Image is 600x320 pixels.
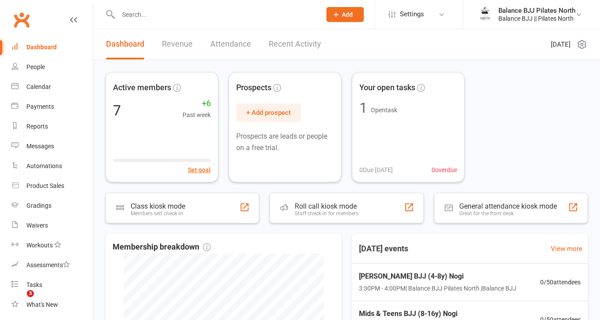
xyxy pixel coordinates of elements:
[400,4,424,24] span: Settings
[188,165,211,175] button: Set goal
[26,242,53,249] div: Workouts
[236,81,271,94] span: Prospects
[11,77,93,97] a: Calendar
[269,29,321,59] a: Recent Activity
[359,81,415,94] span: Your open tasks
[359,271,516,282] span: [PERSON_NAME] BJJ (4-8y) Nogi
[11,57,93,77] a: People
[459,202,557,210] div: General attendance kiosk mode
[295,202,359,210] div: Roll call kiosk mode
[26,123,48,130] div: Reports
[551,39,571,50] span: [DATE]
[26,202,51,209] div: Gradings
[236,131,334,153] p: Prospects are leads or people on a free trial.
[498,7,575,15] div: Balance BJJ Pilates North
[11,97,93,117] a: Payments
[26,182,64,189] div: Product Sales
[326,7,364,22] button: Add
[11,37,93,57] a: Dashboard
[26,162,62,169] div: Automations
[11,136,93,156] a: Messages
[113,103,121,118] div: 7
[432,165,457,175] span: 0 overdue
[26,63,45,70] div: People
[131,202,185,210] div: Class kiosk mode
[131,210,185,217] div: Members self check-in
[11,196,93,216] a: Gradings
[11,216,93,235] a: Waivers
[359,308,516,320] span: Mids & Teens BJJ (8-16y) Nogi
[26,103,54,110] div: Payments
[359,283,516,293] span: 3:30PM - 4:00PM | Balance BJJ Pilates North | Balance BJJ
[498,15,575,22] div: Balance BJJ || Pilates North
[11,117,93,136] a: Reports
[11,275,93,295] a: Tasks
[26,281,42,288] div: Tasks
[210,29,251,59] a: Attendance
[183,110,211,120] span: Past week
[540,277,581,287] span: 0 / 50 attendees
[551,243,582,254] a: View more
[359,101,367,115] div: 1
[11,9,33,31] a: Clubworx
[26,261,70,269] div: Assessments
[11,255,93,275] a: Assessments
[183,97,211,110] span: +6
[106,29,144,59] a: Dashboard
[459,210,557,217] div: Great for the front desk
[9,290,30,311] iframe: Intercom live chat
[11,235,93,255] a: Workouts
[26,301,58,308] div: What's New
[352,241,415,257] h3: [DATE] events
[359,165,393,175] span: 0 Due [DATE]
[27,290,34,297] span: 3
[113,81,171,94] span: Active members
[295,210,359,217] div: Staff check-in for members
[476,6,494,23] img: thumb_image1754262066.png
[342,11,353,18] span: Add
[162,29,193,59] a: Revenue
[26,44,57,51] div: Dashboard
[11,295,93,315] a: What's New
[113,241,211,254] span: Membership breakdown
[26,83,51,90] div: Calendar
[11,156,93,176] a: Automations
[11,176,93,196] a: Product Sales
[26,143,54,150] div: Messages
[371,107,397,114] span: Open task
[26,222,48,229] div: Waivers
[236,103,301,122] button: + Add prospect
[116,8,315,21] input: Search...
